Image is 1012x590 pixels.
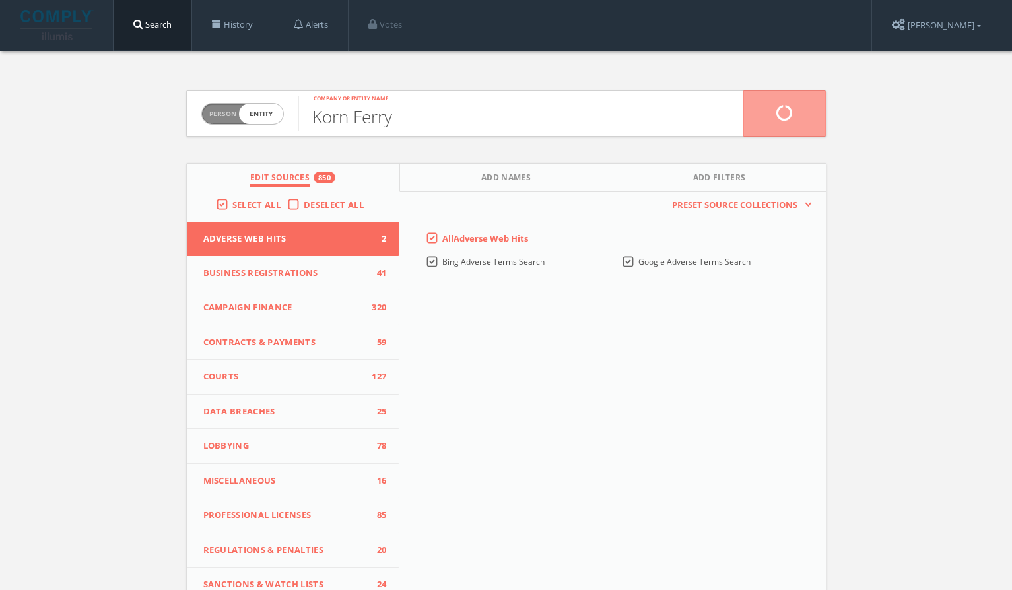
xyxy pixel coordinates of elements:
span: 127 [366,370,386,383]
span: Professional Licenses [203,509,367,522]
span: 2 [366,232,386,246]
button: Lobbying78 [187,429,400,464]
span: 78 [366,440,386,453]
span: Preset Source Collections [665,199,804,212]
span: Deselect All [304,199,364,211]
span: Lobbying [203,440,367,453]
button: Preset Source Collections [665,199,812,212]
span: 59 [366,336,386,349]
span: entity [239,104,283,124]
span: 25 [366,405,386,418]
span: All Adverse Web Hits [442,232,528,244]
span: Bing Adverse Terms Search [442,256,545,267]
button: Add Names [400,164,613,192]
span: Add Names [481,172,531,187]
button: Contracts & Payments59 [187,325,400,360]
button: Regulations & Penalties20 [187,533,400,568]
span: Campaign Finance [203,301,367,314]
span: Business Registrations [203,267,367,280]
img: illumis [20,10,94,40]
span: 41 [366,267,386,280]
button: Business Registrations41 [187,256,400,291]
span: 20 [366,544,386,557]
span: Person [209,109,236,119]
span: Data Breaches [203,405,367,418]
span: 320 [366,301,386,314]
span: 16 [366,475,386,488]
button: Add Filters [613,164,826,192]
button: Edit Sources850 [187,164,400,192]
span: Add Filters [693,172,746,187]
span: Adverse Web Hits [203,232,367,246]
button: Campaign Finance320 [187,290,400,325]
span: Google Adverse Terms Search [638,256,751,267]
span: Regulations & Penalties [203,544,367,557]
span: Contracts & Payments [203,336,367,349]
span: 85 [366,509,386,522]
span: Edit Sources [250,172,310,187]
span: Courts [203,370,367,383]
span: Miscellaneous [203,475,367,488]
span: Select All [232,199,281,211]
button: Courts127 [187,360,400,395]
button: Adverse Web Hits2 [187,222,400,256]
button: Data Breaches25 [187,395,400,430]
button: Professional Licenses85 [187,498,400,533]
button: Miscellaneous16 [187,464,400,499]
div: 850 [314,172,335,183]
